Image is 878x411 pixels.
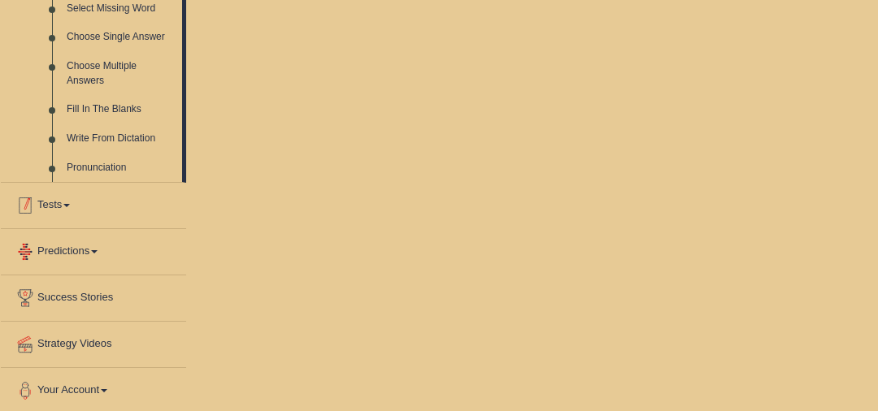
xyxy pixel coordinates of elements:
a: Choose Single Answer [59,23,182,52]
a: Tests [1,183,186,223]
a: Pronunciation [59,154,182,183]
a: Choose Multiple Answers [59,52,182,95]
a: Predictions [1,229,186,270]
a: Fill In The Blanks [59,95,182,124]
a: Write From Dictation [59,124,182,154]
a: Strategy Videos [1,322,186,362]
a: Your Account [1,368,186,409]
a: Success Stories [1,275,186,316]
